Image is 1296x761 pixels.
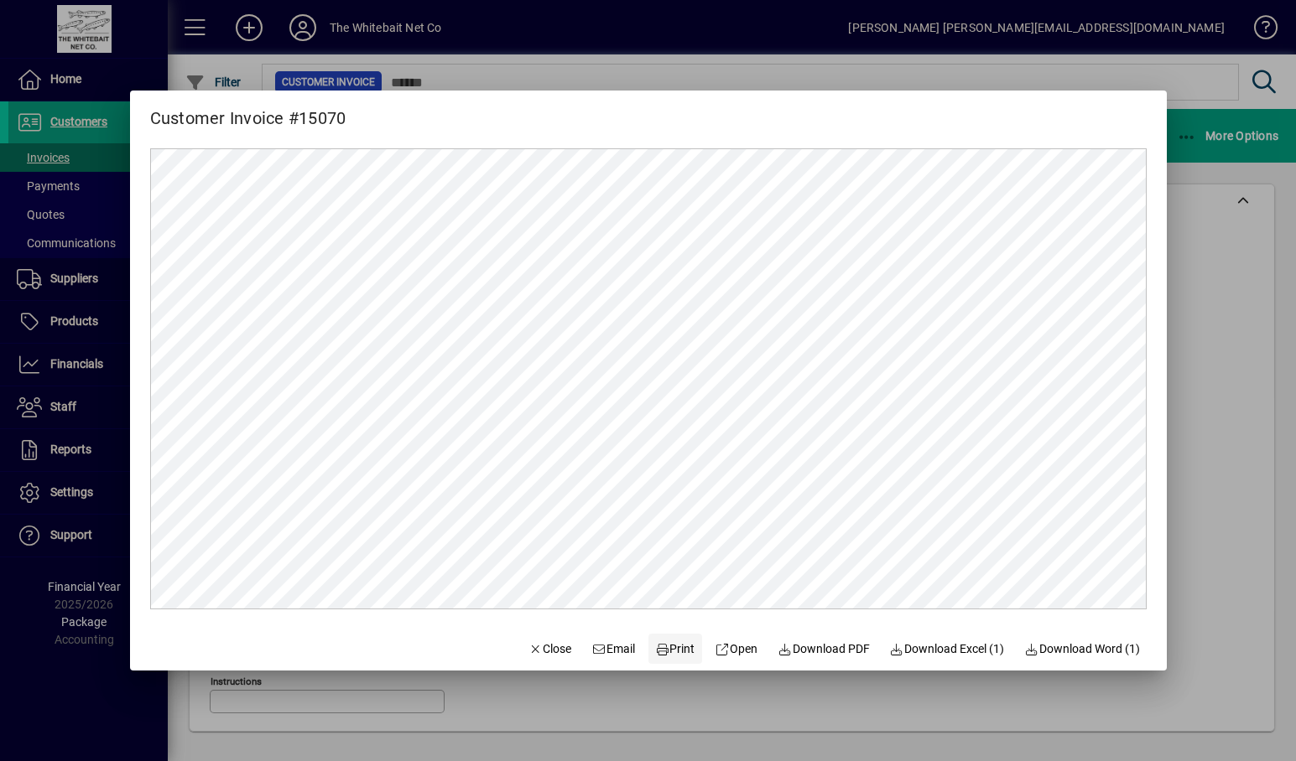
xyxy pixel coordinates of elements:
a: Open [709,634,765,664]
button: Print [648,634,702,664]
button: Download Word (1) [1018,634,1147,664]
span: Close [528,640,572,658]
span: Email [591,640,635,658]
h2: Customer Invoice #15070 [130,91,367,132]
button: Download Excel (1) [883,634,1012,664]
span: Download Word (1) [1024,640,1140,658]
button: Email [585,634,642,664]
a: Download PDF [771,634,877,664]
span: Open [716,640,758,658]
button: Close [522,634,579,664]
span: Print [655,640,695,658]
span: Download Excel (1) [890,640,1005,658]
span: Download PDF [778,640,870,658]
